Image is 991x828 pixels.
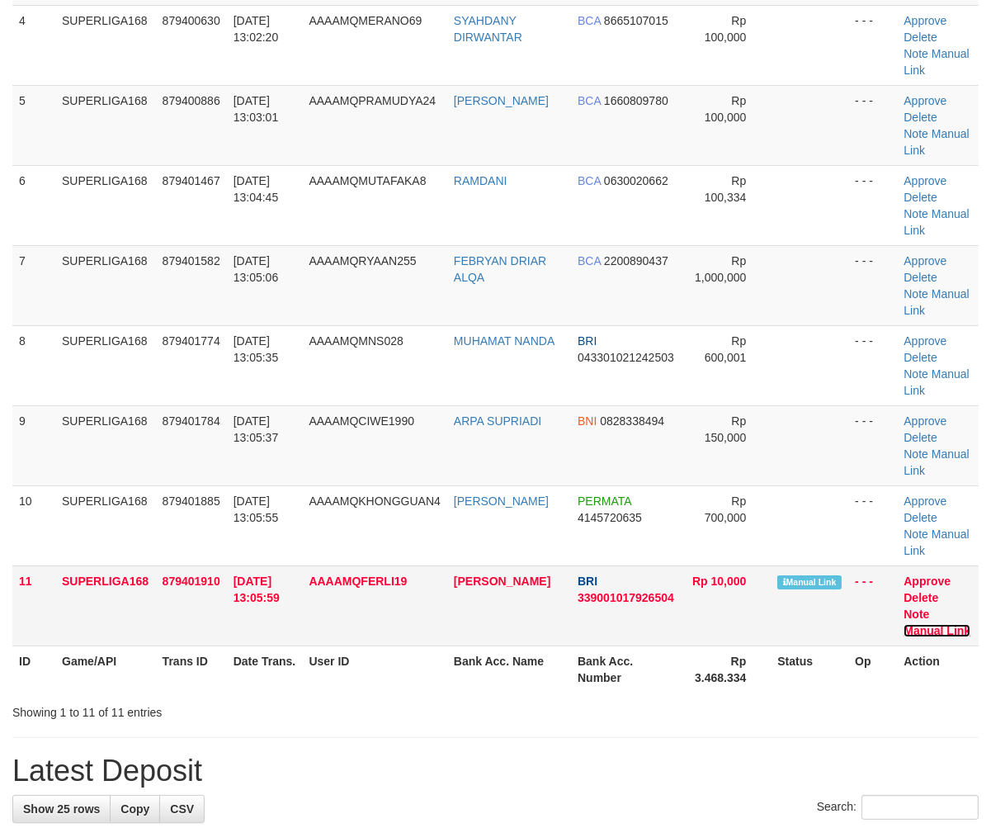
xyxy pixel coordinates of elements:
span: [DATE] 13:05:55 [234,494,279,524]
span: Rp 1,000,000 [695,254,746,284]
a: ARPA SUPRIADI [454,414,541,428]
a: Approve [904,334,946,348]
a: Delete [904,351,937,364]
a: Manual Link [904,207,969,237]
a: Approve [904,94,946,107]
td: - - - [848,325,897,405]
span: Copy 0828338494 to clipboard [600,414,664,428]
span: 879401885 [163,494,220,508]
a: Manual Link [904,47,969,77]
td: - - - [848,565,897,646]
a: Delete [904,431,937,444]
a: Note [904,207,928,220]
span: [DATE] 13:05:59 [234,575,280,604]
span: [DATE] 13:05:37 [234,414,279,444]
span: Rp 100,000 [705,14,747,44]
td: 9 [12,405,55,485]
td: - - - [848,405,897,485]
span: [DATE] 13:02:20 [234,14,279,44]
a: Manual Link [904,528,969,557]
td: - - - [848,245,897,325]
a: Manual Link [904,127,969,157]
span: 879400886 [163,94,220,107]
td: 10 [12,485,55,565]
span: Copy 043301021242503 to clipboard [578,351,674,364]
a: Delete [904,511,937,524]
span: [DATE] 13:04:45 [234,174,279,204]
a: Note [904,447,928,461]
input: Search: [861,795,979,820]
span: 879401467 [163,174,220,187]
a: Approve [904,14,946,27]
td: - - - [848,85,897,165]
a: Delete [904,111,937,124]
span: Rp 100,334 [705,174,747,204]
a: Delete [904,271,937,284]
a: Copy [110,795,160,823]
td: SUPERLIGA168 [55,245,156,325]
a: Note [904,287,928,300]
span: Rp 150,000 [705,414,747,444]
a: Note [904,47,928,60]
a: Approve [904,494,946,508]
span: 879401582 [163,254,220,267]
td: SUPERLIGA168 [55,485,156,565]
span: CSV [170,802,194,816]
span: Copy 1660809780 to clipboard [604,94,668,107]
th: Date Trans. [227,646,303,693]
a: Note [904,367,928,381]
td: - - - [848,485,897,565]
span: Copy [120,802,149,816]
span: [DATE] 13:05:06 [234,254,279,284]
a: Note [904,608,929,621]
th: Game/API [55,646,156,693]
a: CSV [159,795,205,823]
span: AAAAMQKHONGGUAN4 [309,494,440,508]
a: Manual Link [904,447,969,477]
span: BNI [578,414,597,428]
td: 11 [12,565,55,646]
td: SUPERLIGA168 [55,85,156,165]
td: SUPERLIGA168 [55,5,156,85]
span: 879401910 [163,575,220,588]
span: Copy 4145720635 to clipboard [578,511,642,524]
span: AAAAMQPRAMUDYA24 [309,94,436,107]
a: Manual Link [904,624,970,637]
span: Rp 700,000 [705,494,747,524]
td: SUPERLIGA168 [55,405,156,485]
a: Manual Link [904,367,969,397]
span: AAAAMQMUTAFAKA8 [309,174,426,187]
td: SUPERLIGA168 [55,165,156,245]
a: FEBRYAN DRIAR ALQA [454,254,546,284]
span: BCA [578,94,601,107]
h1: Latest Deposit [12,755,979,788]
span: PERMATA [578,494,631,508]
td: 7 [12,245,55,325]
th: Rp 3.468.334 [682,646,771,693]
a: Delete [904,191,937,204]
a: Delete [904,31,937,44]
span: Copy 0630020662 to clipboard [604,174,668,187]
td: 4 [12,5,55,85]
th: Op [848,646,897,693]
span: Rp 10,000 [692,575,746,588]
span: 879400630 [163,14,220,27]
span: BRI [578,334,597,348]
div: Showing 1 to 11 of 11 entries [12,698,400,721]
span: BCA [578,174,601,187]
span: AAAAMQRYAAN255 [309,254,416,267]
th: Bank Acc. Name [447,646,571,693]
span: Copy 2200890437 to clipboard [604,254,668,267]
a: Approve [904,575,951,588]
td: - - - [848,5,897,85]
td: - - - [848,165,897,245]
a: Manual Link [904,287,969,317]
a: [PERSON_NAME] [454,575,550,588]
td: SUPERLIGA168 [55,325,156,405]
span: AAAAMQMNS028 [309,334,403,348]
td: 5 [12,85,55,165]
span: Rp 600,001 [705,334,747,364]
a: Delete [904,591,938,604]
span: BCA [578,254,601,267]
th: Bank Acc. Number [571,646,682,693]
